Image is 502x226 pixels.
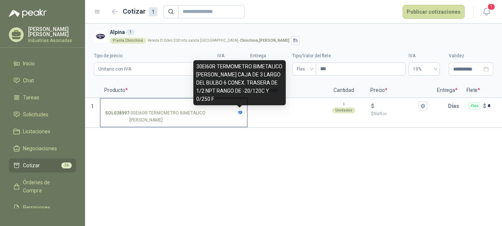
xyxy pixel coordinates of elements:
span: Unitario con IVA [98,64,210,75]
span: 36 [61,162,72,168]
a: Cotizar36 [9,158,76,172]
label: Tipo/Valor del flete [292,52,406,59]
span: Tareas [23,93,39,102]
a: Órdenes de Compra [9,175,76,198]
p: Industrias Asociadas [28,38,76,43]
a: Solicitudes [9,107,76,121]
span: NaN [374,111,387,116]
img: Company Logo [94,30,107,43]
span: Remisiones [23,203,50,212]
span: Licitaciones [23,127,50,136]
p: Vereda El Eden 200 mts salida [GEOGRAPHIC_DATA] - [147,39,289,42]
button: $$NaN,00 [418,102,427,110]
div: 30EI60R TERMOMETRO BIMETALICO [PERSON_NAME] CAJA DE 3 LARGO DEL BULBO 6 CONEX. TRASERA DE 1/2 NPT... [193,60,286,105]
a: Chat [9,73,76,88]
button: 1 [480,5,493,18]
label: IVA [408,52,440,59]
span: 19% [413,64,435,75]
span: Cotizar [23,161,40,169]
div: Planta Chinchiná [110,38,146,44]
label: Entrega [250,52,284,59]
a: Tareas [9,90,76,105]
p: 1 [343,102,345,107]
span: Inicio [23,59,35,68]
div: Flex [469,102,480,110]
p: Producto [100,83,248,98]
div: Unidades [332,107,355,113]
a: Inicio [9,56,76,71]
a: Licitaciones [9,124,76,138]
h2: Cotizar [123,6,157,17]
div: 1 [149,7,157,16]
h3: Alpina [110,28,490,36]
label: Validez [449,52,493,59]
div: 1 [126,29,135,35]
strong: SOL038997 [105,110,129,124]
span: Solicitudes [23,110,48,119]
span: Flex [297,64,312,75]
input: $$NaN,00 [376,103,417,109]
a: Remisiones [9,201,76,215]
p: $ [371,110,427,117]
span: ,00 [382,112,387,116]
p: $ [371,102,374,110]
input: SOL038997-30EI60R TERMOMETRO BIMETALICO [PERSON_NAME] [105,103,242,109]
span: Chat [23,76,34,85]
span: 1 [487,3,495,10]
label: Tipo de precio [94,52,214,59]
p: [PERSON_NAME] [PERSON_NAME] [28,27,76,37]
button: Publicar cotizaciones [403,5,465,19]
p: - 30EI60R TERMOMETRO BIMETALICO [PERSON_NAME] [105,110,242,124]
p: $ [483,102,486,110]
p: Precio [366,83,433,98]
p: Entrega [433,83,462,98]
img: Logo peakr [9,9,47,18]
span: 1 [91,103,94,109]
span: Órdenes de Compra [23,178,69,195]
span: Negociaciones [23,144,57,153]
p: Cantidad [322,83,366,98]
p: Días [448,99,462,113]
a: Negociaciones [9,141,76,155]
strong: Chinchiná , [PERSON_NAME] [240,38,289,42]
label: IVA [217,52,241,59]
